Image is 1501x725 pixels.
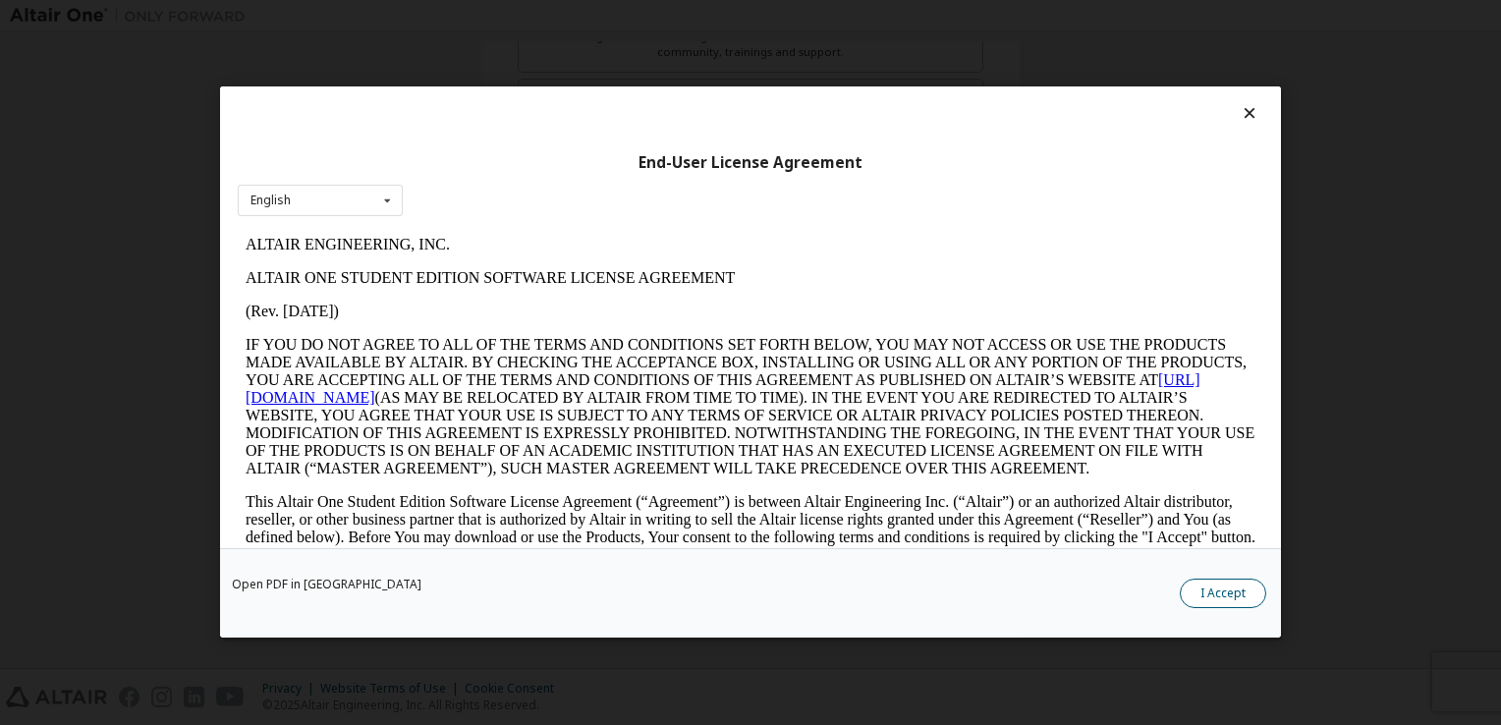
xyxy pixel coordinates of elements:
[8,265,1018,336] p: This Altair One Student Edition Software License Agreement (“Agreement”) is between Altair Engine...
[8,143,963,178] a: [URL][DOMAIN_NAME]
[1180,580,1266,609] button: I Accept
[8,108,1018,250] p: IF YOU DO NOT AGREE TO ALL OF THE TERMS AND CONDITIONS SET FORTH BELOW, YOU MAY NOT ACCESS OR USE...
[8,75,1018,92] p: (Rev. [DATE])
[238,153,1263,173] div: End-User License Agreement
[8,41,1018,59] p: ALTAIR ONE STUDENT EDITION SOFTWARE LICENSE AGREEMENT
[8,8,1018,26] p: ALTAIR ENGINEERING, INC.
[250,195,291,206] div: English
[232,580,421,591] a: Open PDF in [GEOGRAPHIC_DATA]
